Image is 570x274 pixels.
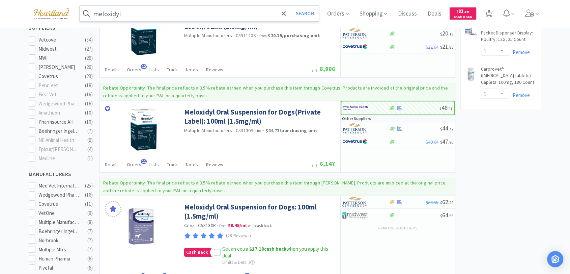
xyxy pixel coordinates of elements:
[87,255,93,263] div: ( 6 )
[448,106,453,111] span: . 47
[87,227,93,235] div: ( 7 )
[448,126,453,131] span: . 72
[85,182,93,190] div: ( 25 )
[38,191,80,199] div: Wedgewood Pharmacy
[249,246,264,252] span: $17.10
[342,42,368,52] img: 77fca1acd8b6420a9015268ca798ef17_1.png
[87,246,93,254] div: ( 7 )
[481,66,538,89] a: Carprovet® ([MEDICAL_DATA] tablets) Caplets: 100mg, 180 Count
[38,182,80,190] div: Med Vet International Direct
[206,67,223,73] span: Reviews
[457,8,469,14] span: 83
[38,100,80,108] div: Wedgewood Pharmacy
[291,6,319,21] button: Search
[482,11,495,18] a: 5
[448,45,453,50] span: . 85
[184,127,232,133] a: Multiple Manufacturers
[440,211,453,219] span: 64
[38,91,80,99] div: First Vet
[440,138,453,145] span: 47
[439,106,441,111] span: $
[87,236,93,245] div: ( 7 )
[219,223,227,228] span: from
[87,218,93,226] div: ( 8 )
[87,127,93,135] div: ( 7 )
[38,246,80,254] div: Multiple Mfrs
[38,36,80,44] div: Vetcove
[184,222,195,228] a: Ceva
[38,255,80,263] div: Human Pharma
[248,223,272,228] span: with cash back
[29,170,93,178] h5: Manufacturers
[85,45,93,53] div: ( 27 )
[130,13,158,56] img: 026e3447ecaa49e8ad629949d0aef730_352831.png
[85,63,93,71] div: ( 26 )
[217,222,218,228] span: ·
[85,72,93,80] div: ( 23 )
[103,180,446,193] p: Rebate Opportunity: The final price reflects a 3.5% rebate earned when you purchase this item thr...
[38,118,80,126] div: Pharmsource AH
[85,36,93,44] div: ( 34 )
[87,209,93,217] div: ( 9 )
[481,23,538,46] a: C.E.T.® Toothpaste Trial Packet Dispenser Display: Poultry, 12G, 25 Count
[222,259,255,265] span: Limits & Details
[85,81,93,90] div: ( 18 )
[312,160,335,168] span: 6,147
[38,209,80,217] div: VetOne
[38,145,80,153] div: Epicur/[PERSON_NAME]
[127,67,141,73] span: Orders
[426,199,438,205] span: $64.55
[149,161,159,168] span: Lists
[342,115,371,122] p: Other Suppliers
[440,198,453,206] span: 62
[448,140,453,145] span: . 90
[29,24,93,32] h5: Suppliers
[186,161,198,168] span: Notes
[196,222,197,228] span: ·
[38,236,80,245] div: Norbrook
[236,32,256,39] span: C531120S
[249,246,286,252] strong: cash back
[233,32,235,39] span: ·
[222,246,328,259] span: Get an extra when you apply this deal
[440,45,442,50] span: $
[85,109,93,117] div: ( 10 )
[127,161,141,168] span: Orders
[268,32,320,39] strong: $20.19 / purchasing unit
[425,11,444,17] a: Deals
[38,200,80,208] div: Covetrus
[85,91,93,99] div: ( 16 )
[255,127,256,133] span: ·
[87,145,93,153] div: ( 4 )
[312,65,335,73] span: 8,906
[374,223,421,233] button: +2more suppliers
[87,136,93,144] div: ( 6 )
[440,124,453,132] span: 44
[141,64,147,69] span: 12
[426,44,438,50] span: $22.64
[167,161,178,168] span: Track
[440,31,442,36] span: $
[265,127,318,133] strong: $44.72 / purchasing unit
[184,202,334,221] a: Meloxidyl Oral Suspension for Dogs: 100ml (1.5mg/ml)
[80,6,319,21] input: Search by item, sku, manufacturer, ingredient, size...
[149,67,159,73] span: Lists
[342,28,368,39] img: f5e969b455434c6296c6d81ef179fa71_3.png
[342,123,368,133] img: f5e969b455434c6296c6d81ef179fa71_3.png
[85,54,93,62] div: ( 26 )
[440,43,453,50] span: 21
[450,4,476,23] a: $83.50Cash Back
[228,222,247,228] strong: $0.45 / ml
[38,154,80,163] div: Medline
[184,107,334,126] a: Meloxidyl Oral Suspension for Dogs(Private Label): 100ml (1.5mg/ml)
[87,154,93,163] div: ( 1 )
[38,227,80,235] div: Boehringer Ingelheim
[440,29,453,37] span: 20
[38,127,80,135] div: Boehringer Ingelheim
[38,45,80,53] div: Midwest
[448,31,453,36] span: . 19
[141,159,147,164] span: 11
[439,104,453,111] span: 48
[257,128,264,133] span: from
[448,200,453,205] span: . 29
